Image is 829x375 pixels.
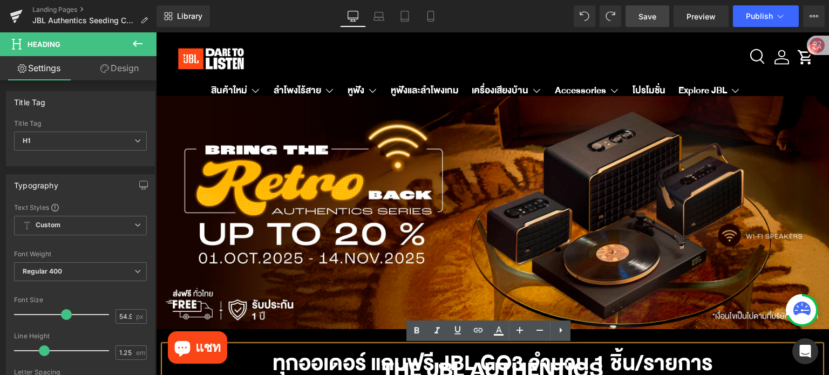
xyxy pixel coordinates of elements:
div: Font Weight [14,250,147,258]
h1: ทุกออเดอร์ แถมฟรี JBL GO3 จำนวน 1 ชิ้น/รายการ [8,313,665,350]
a: Mobile [418,5,444,27]
span: Publish [746,12,773,21]
div: Title Tag [14,92,46,107]
summary: Explore JBL [516,45,591,72]
span: em [136,349,145,356]
a: Laptop [366,5,392,27]
a: หูฟังและลำโพงเกม [235,45,303,72]
span: Library [177,11,202,21]
span: Save [638,11,656,22]
a: Design [80,56,159,80]
div: Typography [14,175,58,190]
a: Tablet [392,5,418,27]
a: Preview [674,5,729,27]
a: New Library [157,5,210,27]
summary: หูฟัง [185,45,228,72]
div: Title Tag [14,120,147,127]
span: 0 [656,11,659,22]
div: Font Size [14,296,147,304]
img: JBL Store Thailand [12,8,98,45]
div: Text Styles [14,203,147,212]
span: Preview [687,11,716,22]
inbox-online-store-chat: แชทร้านค้าออนไลน์ของ Shopify [9,299,74,334]
div: Open Intercom Messenger [792,338,818,364]
div: Line Height [14,332,147,340]
a: Desktop [340,5,366,27]
span: JBL Authentics Seeding Campaign [32,16,136,25]
button: Publish [733,5,799,27]
button: More [803,5,825,27]
summary: เครื่องเสียงบ้าน [309,45,392,72]
b: Custom [36,221,60,230]
summary: สินค้าใหม่ [49,45,111,72]
span: Heading [28,40,60,49]
summary: ลำโพงไร้สาย [111,45,185,72]
summary: Accessories [392,45,470,72]
b: H1 [23,137,30,145]
span: px [136,313,145,320]
b: Regular 400 [23,267,63,275]
a: Landing Pages [32,5,157,14]
button: Redo [600,5,621,27]
button: Undo [574,5,595,27]
a: โปรโมชั่น [477,45,509,72]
